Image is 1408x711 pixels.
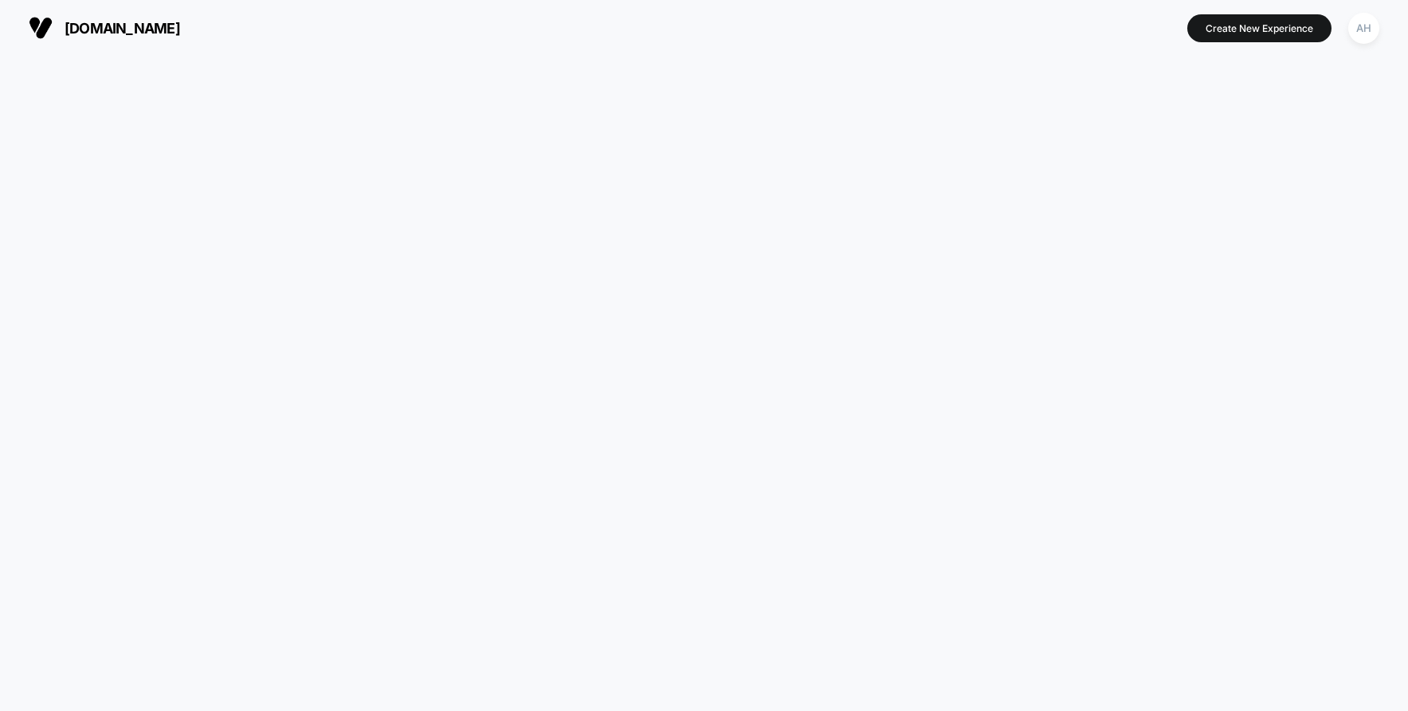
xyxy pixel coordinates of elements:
button: Create New Experience [1187,14,1332,42]
button: AH [1343,12,1384,45]
div: AH [1348,13,1379,44]
img: Visually logo [29,16,53,40]
span: [DOMAIN_NAME] [65,20,180,37]
button: [DOMAIN_NAME] [24,15,185,41]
